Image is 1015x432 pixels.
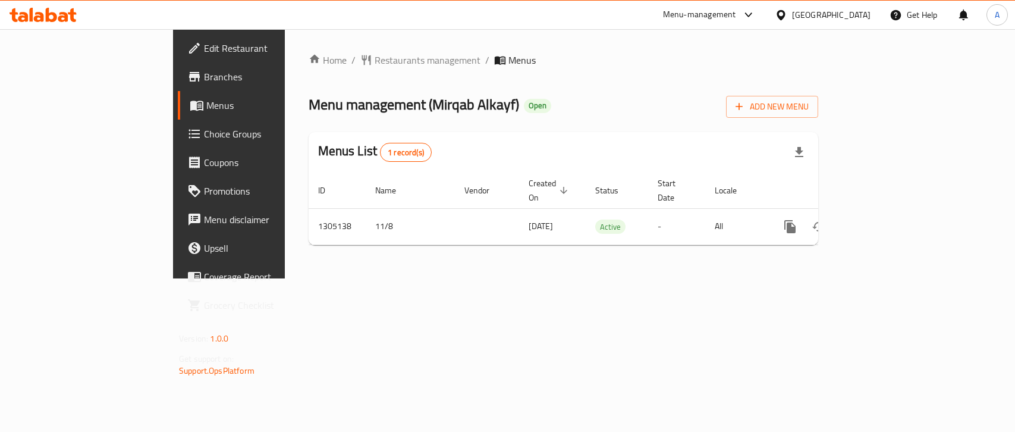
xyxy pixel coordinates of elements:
td: All [705,208,766,245]
span: Choice Groups [204,127,333,141]
span: Vendor [464,183,505,198]
span: [DATE] [529,218,553,234]
span: A [995,8,1000,21]
button: Change Status [805,212,833,241]
span: Coupons [204,155,333,170]
a: Choice Groups [178,120,342,148]
span: Menus [508,53,536,67]
span: Created On [529,176,571,205]
span: Promotions [204,184,333,198]
a: Branches [178,62,342,91]
h2: Menus List [318,142,432,162]
span: Menu management ( Mirqab Alkayf ) [309,91,519,118]
span: Active [595,220,626,234]
span: Open [524,101,551,111]
a: Menus [178,91,342,120]
th: Actions [766,173,900,209]
td: 11/8 [366,208,455,245]
a: Upsell [178,234,342,262]
span: Locale [715,183,752,198]
nav: breadcrumb [309,53,818,67]
span: Status [595,183,634,198]
span: Upsell [204,241,333,255]
span: Grocery Checklist [204,298,333,312]
span: Version: [179,331,208,346]
a: Coupons [178,148,342,177]
span: Restaurants management [375,53,480,67]
span: 1.0.0 [210,331,228,346]
span: Menus [206,98,333,112]
span: Add New Menu [736,99,809,114]
a: Grocery Checklist [178,291,342,320]
button: more [776,212,805,241]
span: ID [318,183,341,198]
div: [GEOGRAPHIC_DATA] [792,8,871,21]
span: Get support on: [179,351,234,367]
td: - [648,208,705,245]
a: Support.OpsPlatform [179,363,254,378]
span: Start Date [658,176,691,205]
div: Total records count [380,143,432,162]
a: Menu disclaimer [178,205,342,234]
li: / [351,53,356,67]
span: Coverage Report [204,270,333,284]
div: Open [524,99,551,113]
a: Edit Restaurant [178,34,342,62]
table: enhanced table [309,173,900,245]
a: Promotions [178,177,342,205]
li: / [485,53,489,67]
div: Export file [785,138,813,167]
div: Active [595,220,626,234]
span: Edit Restaurant [204,41,333,55]
span: Menu disclaimer [204,212,333,227]
span: 1 record(s) [381,147,431,158]
button: Add New Menu [726,96,818,118]
a: Restaurants management [360,53,480,67]
div: Menu-management [663,8,736,22]
span: Branches [204,70,333,84]
a: Coverage Report [178,262,342,291]
span: Name [375,183,411,198]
